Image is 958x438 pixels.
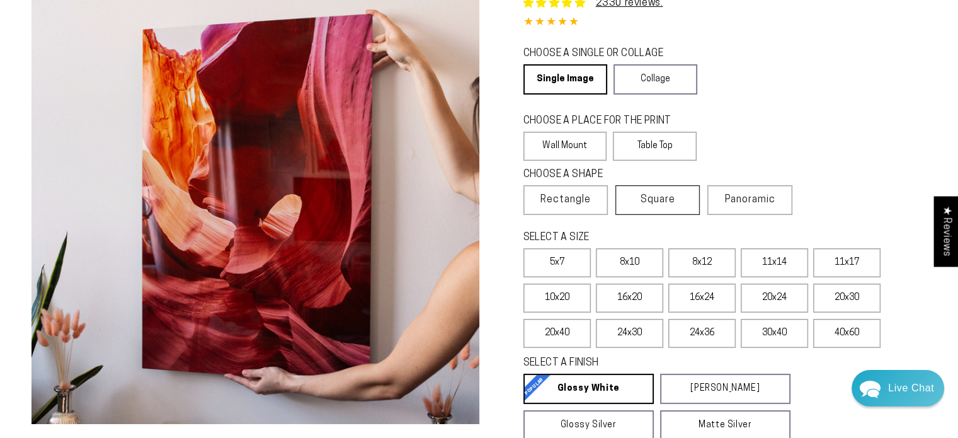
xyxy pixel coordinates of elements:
[613,132,697,161] label: Table Top
[596,284,663,313] label: 16x20
[741,319,808,348] label: 30x40
[813,319,881,348] label: 40x60
[668,284,736,313] label: 16x24
[888,370,934,406] div: Contact Us Directly
[741,248,808,277] label: 11x14
[596,319,663,348] label: 24x30
[523,114,685,129] legend: CHOOSE A PLACE FOR THE PRINT
[725,195,775,205] span: Panoramic
[668,319,736,348] label: 24x36
[523,168,687,182] legend: CHOOSE A SHAPE
[641,192,675,207] span: Square
[523,319,591,348] label: 20x40
[852,370,944,406] div: Chat widget toggle
[523,14,927,32] div: 4.85 out of 5.0 stars
[523,47,686,61] legend: CHOOSE A SINGLE OR COLLAGE
[613,64,697,95] a: Collage
[660,374,790,404] a: [PERSON_NAME]
[540,192,591,207] span: Rectangle
[523,248,591,277] label: 5x7
[934,196,958,266] div: Click to open Judge.me floating reviews tab
[596,248,663,277] label: 8x10
[523,64,607,95] a: Single Image
[813,284,881,313] label: 20x30
[813,248,881,277] label: 11x17
[523,284,591,313] label: 10x20
[668,248,736,277] label: 8x12
[523,132,607,161] label: Wall Mount
[523,231,761,245] legend: SELECT A SIZE
[523,374,654,404] a: Glossy White
[523,356,761,371] legend: SELECT A FINISH
[741,284,808,313] label: 20x24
